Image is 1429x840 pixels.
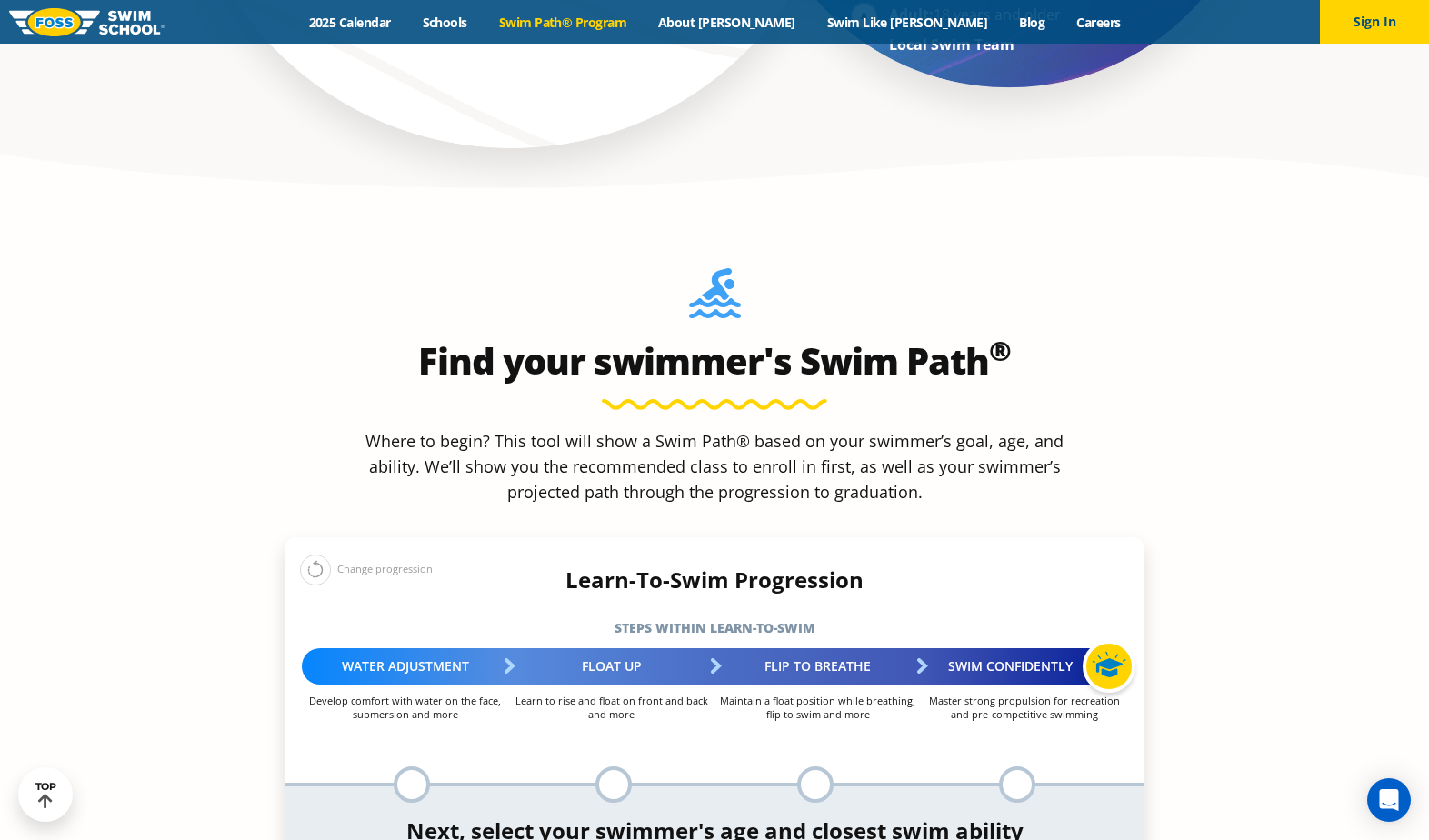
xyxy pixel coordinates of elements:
[811,14,1004,31] a: Swim Like [PERSON_NAME]
[293,14,406,31] a: 2025 Calendar
[285,615,1144,641] h5: Steps within Learn-to-Swim
[689,268,741,330] img: Foss-Location-Swimming-Pool-Person.svg
[989,332,1011,369] sup: ®
[285,567,1144,593] h4: Learn-To-Swim Progression
[643,14,812,31] a: About [PERSON_NAME]
[300,554,433,585] div: Change progression
[508,694,714,721] p: Learn to rise and float on front and back and more
[1061,14,1136,31] a: Careers
[9,8,165,36] img: FOSS Swim School Logo
[35,781,56,809] div: TOP
[1367,778,1411,822] div: Open Intercom Messenger
[358,428,1071,505] p: Where to begin? This tool will show a Swim Path® based on your swimmer’s goal, age, and ability. ...
[302,648,508,685] div: Water Adjustment
[889,35,1014,55] strong: Local Swim Team
[921,694,1127,721] p: Master strong propulsion for recreation and pre-competitive swimming
[508,648,714,685] div: Float Up
[483,14,642,31] a: Swim Path® Program
[406,14,483,31] a: Schools
[714,648,921,685] div: Flip to Breathe
[1004,14,1061,31] a: Blog
[302,694,508,721] p: Develop comfort with water on the face, submersion and more
[921,648,1127,685] div: Swim Confidently
[714,694,921,721] p: Maintain a float position while breathing, flip to swim and more
[285,339,1144,383] h2: Find your swimmer's Swim Path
